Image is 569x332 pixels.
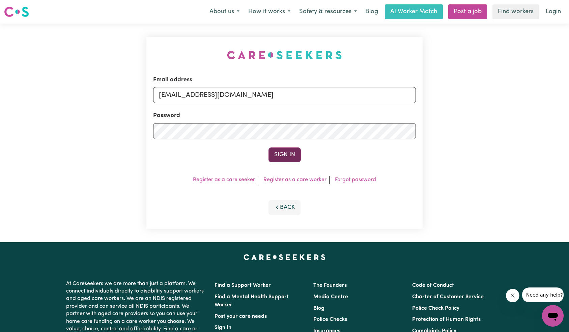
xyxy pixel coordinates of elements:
[412,283,454,288] a: Code of Conduct
[215,325,231,330] a: Sign In
[313,283,347,288] a: The Founders
[4,4,29,20] a: Careseekers logo
[263,177,326,183] a: Register as a care worker
[492,4,539,19] a: Find workers
[215,314,267,319] a: Post your care needs
[412,317,481,322] a: Protection of Human Rights
[412,306,459,311] a: Police Check Policy
[385,4,443,19] a: AI Worker Match
[215,283,271,288] a: Find a Support Worker
[522,287,564,302] iframe: Message from company
[244,5,295,19] button: How it works
[542,305,564,327] iframe: Button to launch messaging window
[205,5,244,19] button: About us
[153,111,180,120] label: Password
[215,294,289,308] a: Find a Mental Health Support Worker
[313,317,347,322] a: Police Checks
[244,254,325,260] a: Careseekers home page
[295,5,361,19] button: Safety & resources
[313,306,324,311] a: Blog
[4,6,29,18] img: Careseekers logo
[361,4,382,19] a: Blog
[268,147,301,162] button: Sign In
[268,200,301,215] button: Back
[335,177,376,183] a: Forgot password
[412,294,484,300] a: Charter of Customer Service
[153,87,416,103] input: Email address
[542,4,565,19] a: Login
[506,289,519,302] iframe: Close message
[313,294,348,300] a: Media Centre
[193,177,255,183] a: Register as a care seeker
[448,4,487,19] a: Post a job
[153,76,192,84] label: Email address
